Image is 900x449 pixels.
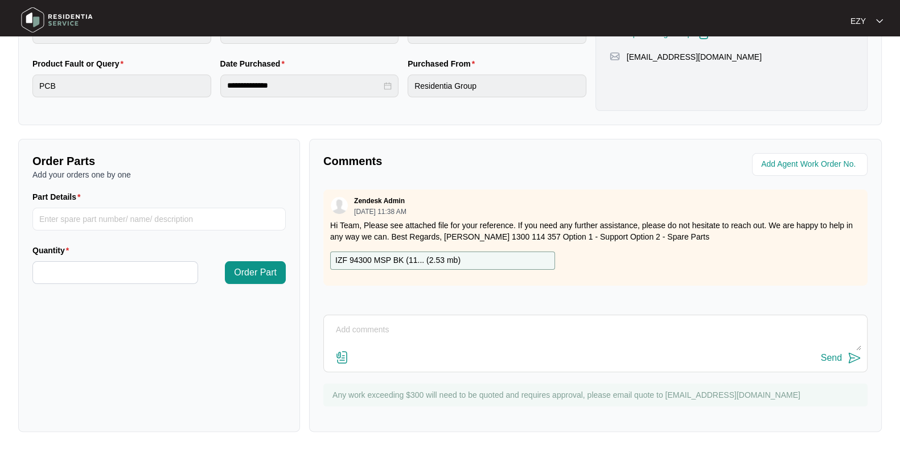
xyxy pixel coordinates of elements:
[330,220,861,242] p: Hi Team, Please see attached file for your reference. If you need any further assistance, please ...
[761,158,861,171] input: Add Agent Work Order No.
[850,15,866,27] p: EZY
[32,58,128,69] label: Product Fault or Query
[354,208,406,215] p: [DATE] 11:38 AM
[32,153,286,169] p: Order Parts
[32,75,211,97] input: Product Fault or Query
[335,351,349,364] img: file-attachment-doc.svg
[323,153,587,169] p: Comments
[821,351,861,366] button: Send
[17,3,97,37] img: residentia service logo
[220,58,289,69] label: Date Purchased
[225,261,286,284] button: Order Part
[354,196,405,205] p: Zendesk Admin
[332,389,862,401] p: Any work exceeding $300 will need to be quoted and requires approval, please email quote to [EMAI...
[335,254,461,267] p: IZF 94300 MSP BK (11... ( 2.53 mb )
[627,51,762,63] p: [EMAIL_ADDRESS][DOMAIN_NAME]
[32,245,73,256] label: Quantity
[848,351,861,365] img: send-icon.svg
[821,353,842,363] div: Send
[876,18,883,24] img: dropdown arrow
[32,191,85,203] label: Part Details
[32,169,286,180] p: Add your orders one by one
[408,58,479,69] label: Purchased From
[227,80,382,92] input: Date Purchased
[408,75,586,97] input: Purchased From
[32,208,286,230] input: Part Details
[234,266,277,279] span: Order Part
[33,262,198,283] input: Quantity
[331,197,348,214] img: user.svg
[610,51,620,61] img: map-pin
